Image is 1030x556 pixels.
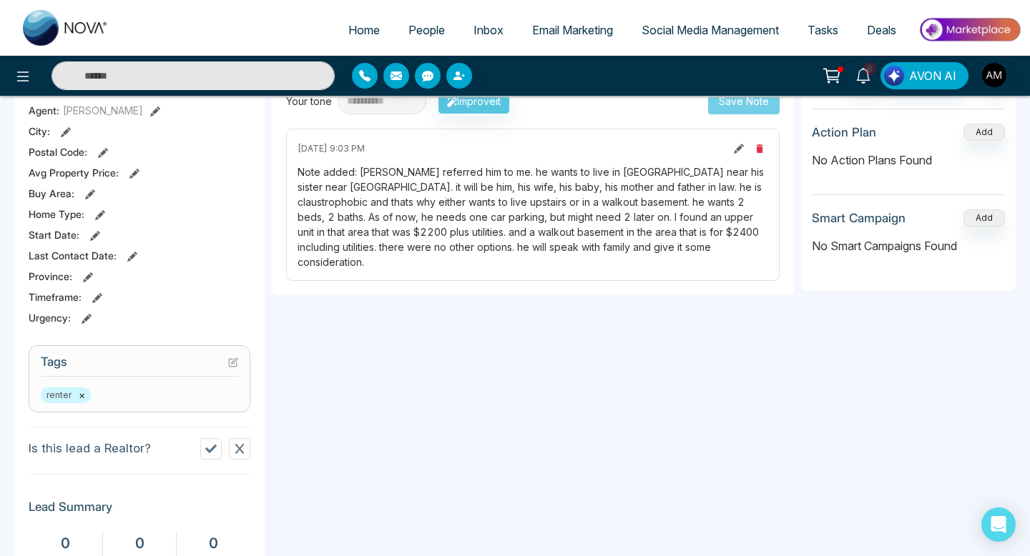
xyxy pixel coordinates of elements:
[184,532,243,554] div: 0
[36,532,95,554] div: 0
[981,507,1016,542] div: Open Intercom Messenger
[29,207,84,222] span: Home Type :
[29,124,50,139] span: City :
[909,67,956,84] span: AVON AI
[846,62,881,87] a: 6
[642,23,779,37] span: Social Media Management
[853,16,911,44] a: Deals
[394,16,459,44] a: People
[459,16,518,44] a: Inbox
[812,152,1005,169] p: No Action Plans Found
[884,66,904,86] img: Lead Flow
[808,23,838,37] span: Tasks
[29,248,117,263] span: Last Contact Date :
[29,165,119,180] span: Avg Property Price :
[29,186,74,201] span: Buy Area :
[29,289,82,304] span: Timeframe :
[963,124,1005,141] button: Add
[29,310,71,325] span: Urgency :
[793,16,853,44] a: Tasks
[29,103,59,118] span: Agent:
[474,23,504,37] span: Inbox
[812,125,876,139] h3: Action Plan
[708,88,780,114] button: Save Note
[29,440,151,458] p: Is this lead a Realtor?
[63,103,143,118] span: [PERSON_NAME]
[867,23,896,37] span: Deals
[627,16,793,44] a: Social Media Management
[963,209,1005,227] button: Add
[41,354,238,377] h3: Tags
[812,237,1005,254] p: No Smart Campaigns Found
[23,10,109,46] img: Nova CRM Logo
[29,500,250,521] h3: Lead Summary
[41,387,91,403] span: renter
[29,227,79,242] span: Start Date :
[812,211,906,225] h3: Smart Campaign
[29,144,87,159] span: Postal Code :
[29,269,72,284] span: Province :
[298,142,365,155] span: [DATE] 9:03 PM
[408,23,445,37] span: People
[881,62,968,89] button: AVON AI
[918,14,1021,46] img: Market-place.gif
[863,62,876,75] span: 6
[532,23,613,37] span: Email Marketing
[334,16,394,44] a: Home
[518,16,627,44] a: Email Marketing
[982,63,1006,87] img: User Avatar
[348,23,380,37] span: Home
[110,532,170,554] div: 0
[79,389,85,402] button: ×
[298,164,768,269] div: Note added: [PERSON_NAME] referred him to me. he wants to live in [GEOGRAPHIC_DATA] near his sist...
[286,94,338,109] div: Your tone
